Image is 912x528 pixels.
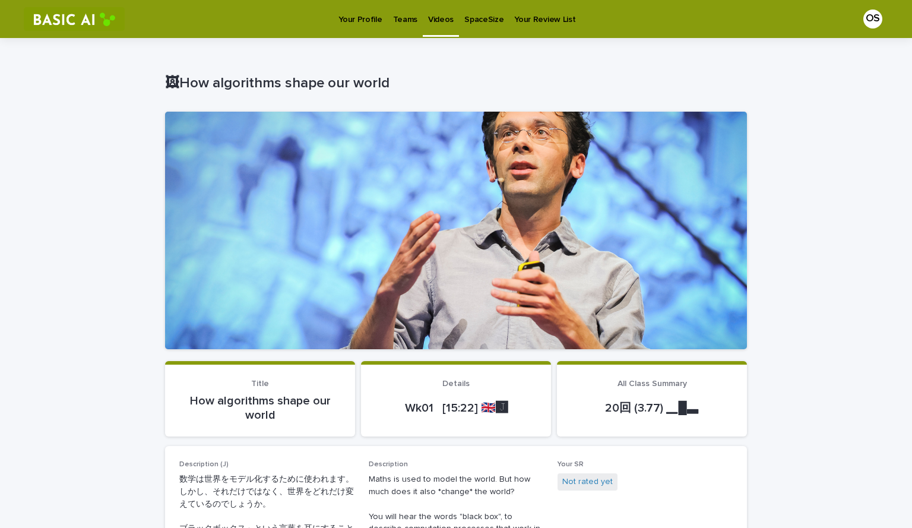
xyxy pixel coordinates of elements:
span: Details [442,380,470,388]
span: All Class Summary [617,380,687,388]
span: Title [251,380,269,388]
span: Description (J) [179,461,229,468]
a: Not rated yet [562,476,613,488]
span: Description [369,461,408,468]
div: OS [863,10,882,29]
p: 20回 (3.77) ▁█▃ [571,401,733,415]
p: Wk01 [15:22] 🇬🇧🅹️ [375,401,537,415]
p: How algorithms shape our world [179,394,341,422]
img: RtIB8pj2QQiOZo6waziI [24,7,125,31]
p: 🖼How algorithms shape our world [165,75,742,92]
span: Your SR [558,461,584,468]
